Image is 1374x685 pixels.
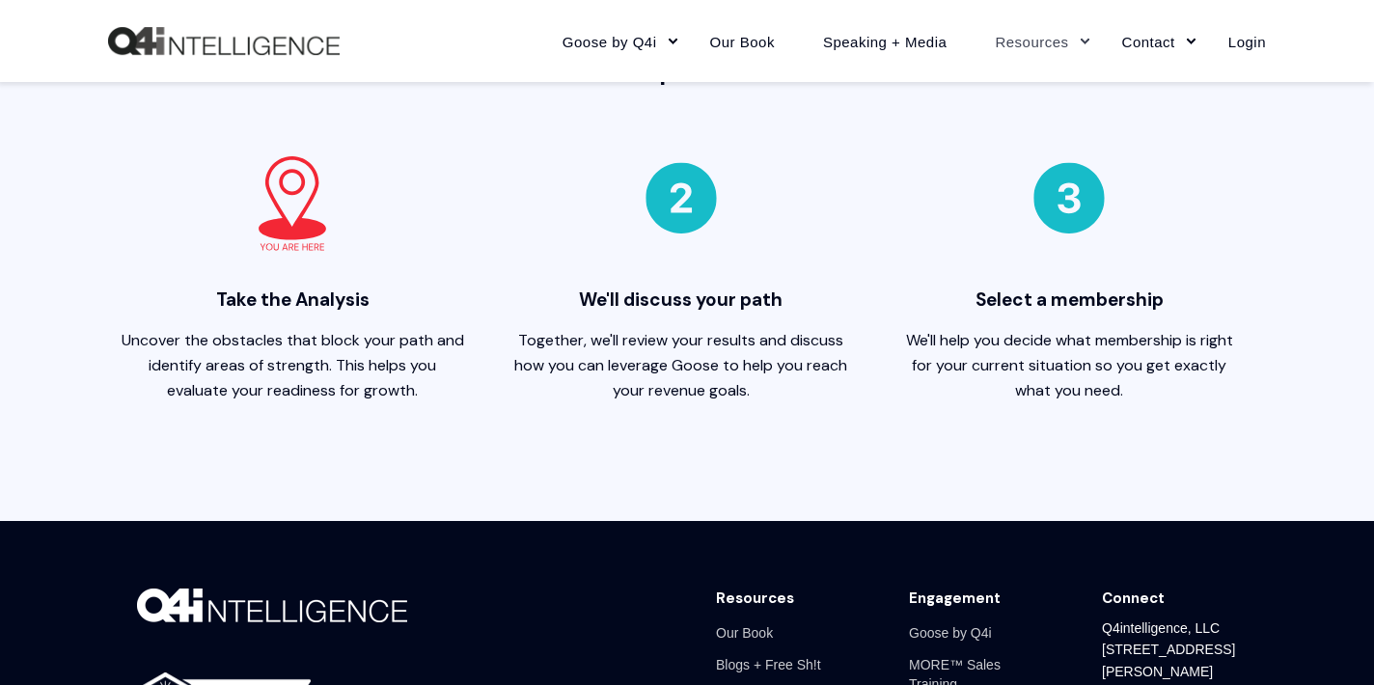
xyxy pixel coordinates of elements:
span: Select a membership [894,288,1245,327]
span: We'll help you decide what membership is right for your current situation so you get exactly what... [906,330,1233,400]
a: Our Book [716,617,773,649]
a: Back to Home [108,27,340,56]
div: Connect [1102,589,1165,608]
a: Blogs + Free Sh!t [716,649,821,681]
a: Goose by Q4i [909,617,992,649]
img: 6 [1030,156,1108,233]
div: Resources [716,589,794,608]
img: 01202-Q4i-Brand-Design-WH-Apr-10-2023-10-13-58-1515-AM [137,589,407,622]
iframe: Chat Widget [1278,592,1374,685]
img: 3-1 [244,156,341,253]
span: We'll discuss your path [507,288,857,327]
span: Take the Analysis [118,288,468,327]
span: Together, we'll review your results and discuss how you can leverage Goose to help you reach your... [514,330,847,400]
img: 5 [643,156,720,233]
span: Uncover the obstacles that block your path and identify areas of strength. This helps you evaluat... [122,330,464,400]
div: Engagement [909,589,1001,608]
img: Q4intelligence, LLC logo [108,27,340,56]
